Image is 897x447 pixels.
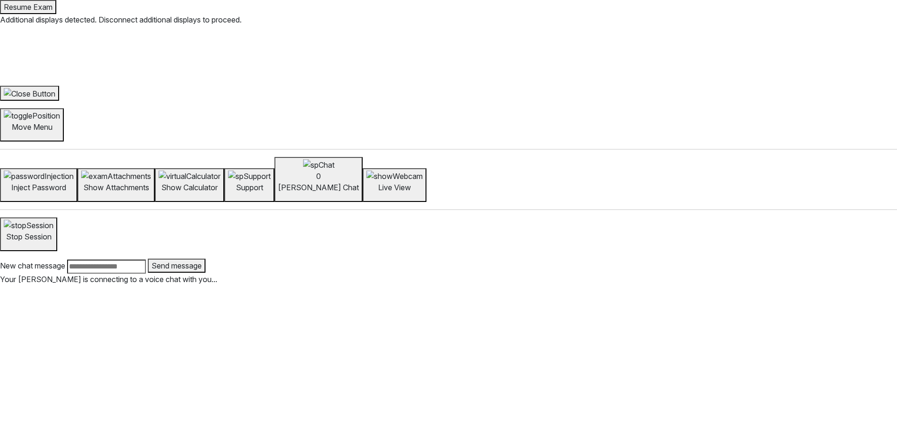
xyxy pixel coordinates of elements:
[228,171,271,182] img: spSupport
[152,261,202,270] span: Send message
[278,171,359,182] div: 0
[81,171,151,182] img: examAttachments
[159,171,220,182] img: virtualCalculator
[4,182,74,193] p: Inject Password
[224,168,274,202] button: Support
[4,231,53,242] p: Stop Session
[4,220,53,231] img: stopSession
[366,171,423,182] img: showWebcam
[4,110,60,121] img: togglePosition
[4,171,74,182] img: passwordInjection
[366,182,423,193] p: Live View
[4,121,60,133] p: Move Menu
[4,88,55,99] img: Close Button
[363,168,426,202] button: Live View
[303,159,334,171] img: spChat
[228,182,271,193] p: Support
[278,182,359,193] p: [PERSON_NAME] Chat
[274,157,363,202] button: spChat0[PERSON_NAME] Chat
[155,168,224,202] button: Show Calculator
[159,182,220,193] p: Show Calculator
[81,182,151,193] p: Show Attachments
[148,259,205,273] button: Send message
[77,168,155,202] button: Show Attachments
